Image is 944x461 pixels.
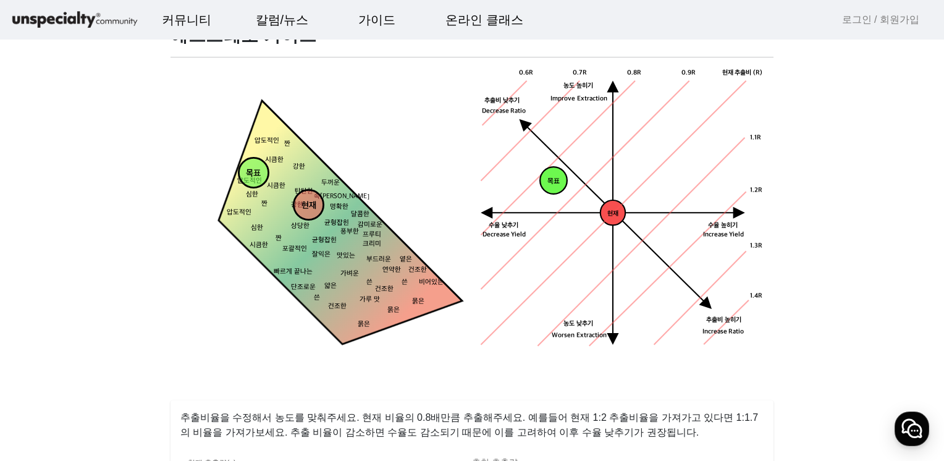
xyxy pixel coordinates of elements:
tspan: 1.2R [750,187,762,195]
tspan: 탄탄한 [295,187,313,195]
tspan: 균형잡힌 [312,236,337,244]
tspan: 0.9R [681,69,696,77]
tspan: 0.8R [627,69,641,77]
tspan: 추출비 높히기 [706,316,741,324]
a: 로그인 / 회원가입 [842,12,919,27]
tspan: 목표 [547,177,560,185]
tspan: 강한 [293,163,305,171]
tspan: 압도적인 [227,208,251,216]
tspan: 연약한 [382,266,401,274]
tspan: 건조한 [375,285,394,294]
tspan: 잘익은 [312,250,331,258]
tspan: 1.4R [750,292,762,300]
tspan: 추출비 낮추기 [484,96,520,104]
tspan: 단조로운 [291,284,316,292]
tspan: 맛있는 [337,252,355,260]
tspan: 가벼운 [340,269,359,277]
tspan: 압도적인 [255,137,279,145]
tspan: 속[PERSON_NAME] [314,193,369,201]
tspan: 목표 [246,169,261,179]
a: 커뮤니티 [152,3,221,36]
tspan: 강한 [291,201,303,209]
a: 홈 [4,358,82,389]
tspan: 균형잡힌 [324,219,349,227]
tspan: 옅은 [400,256,412,264]
tspan: 포괄적인 [282,245,307,253]
tspan: 0.7R [573,69,587,77]
tspan: 얇은 [324,282,337,290]
tspan: 시큼한 [265,156,284,164]
tspan: 건조한 [408,266,427,274]
tspan: 쓴 [314,294,320,302]
tspan: 묽은 [412,297,424,305]
tspan: Decrease Yield [483,230,526,239]
tspan: 묽은 [387,307,400,315]
tspan: 짠 [284,140,290,148]
tspan: 상당한 [291,222,310,230]
tspan: 1.1R [750,133,761,142]
tspan: 농도 낮추기 [563,320,593,328]
tspan: 현재 [301,201,316,211]
tspan: 크리미 [363,240,381,248]
span: 설정 [191,377,206,387]
tspan: 현재 추출비 (R) [722,69,762,77]
tspan: 1.3R [750,242,762,250]
tspan: 짠 [276,235,282,243]
tspan: 빠르게 끝나는 [274,268,313,276]
tspan: Worsen Extraction [552,332,607,340]
tspan: 비어있는 [419,278,444,286]
tspan: 프루티 [363,231,381,239]
tspan: 시큼한 [250,242,268,250]
tspan: 심한 [246,191,258,199]
img: logo [10,9,140,31]
tspan: 압도적인 [237,177,262,185]
a: 가이드 [348,3,405,36]
a: 대화 [82,358,159,389]
tspan: 부드러운 [366,256,391,264]
tspan: 쓴 [402,278,408,286]
tspan: 현재 [607,209,618,218]
tspan: Improve Extraction [550,95,607,103]
tspan: 농도 높히기 [563,82,593,90]
tspan: 풍부한 [340,227,359,235]
span: 대화 [113,378,128,387]
tspan: 건조한 [328,303,347,311]
tspan: 두꺼운 [321,179,340,187]
tspan: 짠 [261,200,268,208]
a: 온라인 클래스 [436,3,533,36]
tspan: Decrease Ratio [482,107,526,115]
a: 칼럼/뉴스 [246,3,319,36]
tspan: 명확한 [330,203,348,211]
tspan: 감미로운 [358,221,382,229]
tspan: 묽은 [358,320,370,328]
tspan: 쓴 [366,278,373,286]
tspan: Increase Yield [703,230,744,239]
tspan: 수율 높히기 [708,221,738,229]
a: 설정 [159,358,237,389]
span: 홈 [39,377,46,387]
tspan: 수율 낮추기 [489,221,518,229]
tspan: 달콤한 [351,210,369,218]
tspan: 0.6R [519,69,533,77]
tspan: 심한 [251,224,263,232]
tspan: Increase Ratio [702,328,744,336]
p: 추출비율을 수정해서 농도를 맞춰주세요. 현재 비율의 0.8배만큼 추출해주세요. 예를들어 현재 1:2 추출비율을 가져가고 있다면 1:1.7 의 비율을 가져가보세요. 추출 비율이... [171,400,773,440]
tspan: 가루 맛 [360,296,380,304]
tspan: 시큼한 [267,182,285,190]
